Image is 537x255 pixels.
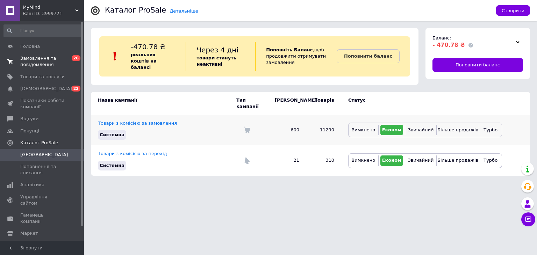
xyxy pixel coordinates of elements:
span: Поповнити баланс [456,62,500,68]
span: Показники роботи компанії [20,97,65,110]
button: Вимкнено [350,125,377,135]
span: Системна [100,163,124,168]
button: Економ [380,125,403,135]
span: Економ [382,158,401,163]
span: [DEMOGRAPHIC_DATA] [20,86,72,92]
td: Статус [341,92,502,115]
span: [GEOGRAPHIC_DATA] [20,152,68,158]
span: Замовлення та повідомлення [20,55,65,68]
span: 22 [72,86,80,92]
td: 310 [306,145,341,176]
td: 600 [268,115,306,145]
span: Створити [502,8,524,13]
img: :exclamation: [110,51,120,61]
div: Каталог ProSale [105,7,166,14]
td: 21 [268,145,306,176]
b: товари стануть неактивні [196,55,236,67]
button: Звичайний [407,125,435,135]
td: Товарів [306,92,341,115]
span: Турбо [484,158,497,163]
span: Поповнення та списання [20,163,65,176]
span: 26 [72,55,80,61]
td: Назва кампанії [91,92,236,115]
td: [PERSON_NAME] [268,92,306,115]
span: Аналітика [20,182,44,188]
b: Поповнити баланс [344,53,392,59]
td: Тип кампанії [236,92,268,115]
a: Поповнити баланс [432,58,523,72]
div: Ваш ID: 3999721 [23,10,84,17]
span: Відгуки [20,116,38,122]
button: Вимкнено [350,155,377,166]
span: Управління сайтом [20,194,65,206]
span: Каталог ProSale [20,140,58,146]
span: Турбо [484,127,497,132]
button: Більше продажів [438,125,477,135]
span: Покупці [20,128,39,134]
img: Комісія за замовлення [243,126,250,133]
span: Більше продажів [437,158,478,163]
td: 11290 [306,115,341,145]
span: Звичайний [408,127,434,132]
span: -470.78 ₴ [131,43,165,51]
span: Баланс: [432,35,451,41]
span: Маркет [20,230,38,236]
button: Більше продажів [438,155,477,166]
span: Товари та послуги [20,74,65,80]
span: Вимкнено [351,158,375,163]
span: MyMind [23,4,75,10]
span: Через 4 дні [196,46,238,54]
input: Пошук [3,24,83,37]
button: Чат з покупцем [521,212,535,226]
a: Товари з комісією за замовлення [98,121,177,126]
span: Економ [382,127,401,132]
button: Економ [380,155,403,166]
span: - 470.78 ₴ [432,42,465,48]
span: Головна [20,43,40,50]
b: Поповніть Баланс [266,47,313,52]
a: Поповнити баланс [337,49,400,63]
img: Комісія за перехід [243,157,250,164]
span: Звичайний [408,158,434,163]
div: , щоб продовжити отримувати замовлення [255,42,337,71]
a: Товари з комісією за перехід [98,151,167,156]
span: Системна [100,132,124,137]
span: Більше продажів [437,127,478,132]
button: Звичайний [407,155,435,166]
button: Створити [496,5,530,16]
span: Гаманець компанії [20,212,65,225]
a: Детальніше [170,8,198,14]
button: Турбо [481,155,500,166]
span: Вимкнено [351,127,375,132]
b: реальних коштів на балансі [131,52,157,70]
button: Турбо [481,125,500,135]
